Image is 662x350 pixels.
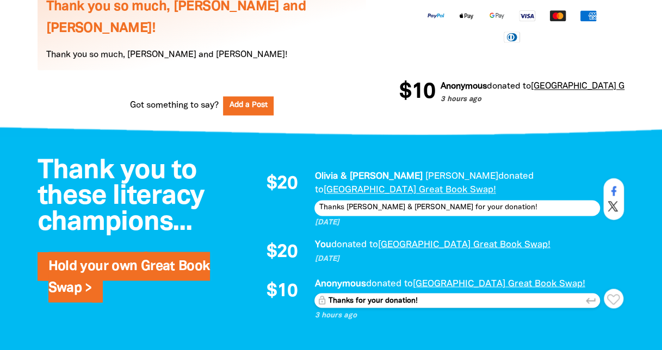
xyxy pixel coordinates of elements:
span: Got something to say? [130,99,219,112]
a: [GEOGRAPHIC_DATA] Great Book Swap! [412,279,585,287]
span: donated to [471,83,515,90]
img: Google Pay logo [481,9,512,22]
span: $10 [383,82,419,103]
span: $10 [267,282,298,301]
p: [DATE] [314,253,600,264]
a: Hold your own Great Book Swap > [48,260,210,294]
button: Add a Post [223,96,274,115]
img: American Express logo [573,9,603,22]
span: Thank you to these literacy champions... [38,159,205,235]
button: keyboard_return [583,293,600,308]
i: keyboard_return [585,295,597,307]
img: Apple Pay logo [451,9,481,22]
em: [PERSON_NAME] [425,172,498,180]
em: You [314,240,331,248]
img: Visa logo [512,9,542,22]
p: 3 hours ago [314,310,600,321]
textarea: Thanks for your donation! [314,293,600,308]
label: Keep this private [314,292,327,307]
a: [GEOGRAPHIC_DATA] Great Book Swap! [378,240,550,248]
div: Thanks [PERSON_NAME] & [PERSON_NAME] for your donation! [314,200,600,215]
a: [GEOGRAPHIC_DATA] Great Book Swap! [323,186,496,194]
span: $20 [267,175,298,193]
p: [DATE] [314,217,600,228]
em: Olivia & [PERSON_NAME] [314,172,422,180]
div: Donation stream [255,170,614,321]
img: Paypal logo [420,9,451,22]
a: Thank you so much, [PERSON_NAME] and [PERSON_NAME]! [46,1,306,35]
em: Anonymous [425,83,471,90]
span: donated to [366,279,412,287]
span: $20 [267,243,298,261]
img: Diners Club logo [497,30,527,43]
em: Anonymous [314,279,366,287]
img: Mastercard logo [542,9,573,22]
div: Paginated content [255,170,614,321]
span: donated to [331,240,378,248]
div: Donation stream [399,75,624,121]
div: Available payment methods [412,1,611,51]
